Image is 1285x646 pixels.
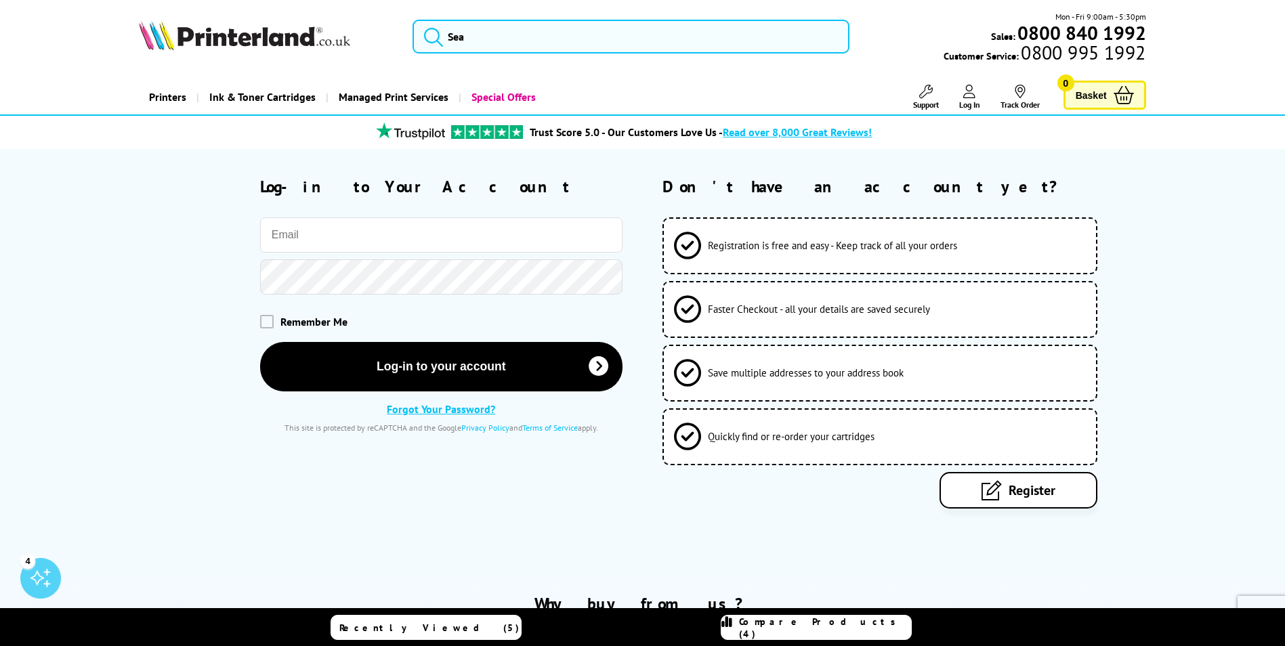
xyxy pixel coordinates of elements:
span: Quickly find or re-order your cartridges [708,430,875,443]
span: Faster Checkout - all your details are saved securely [708,303,930,316]
a: Log In [959,85,980,110]
b: 0800 840 1992 [1017,20,1146,45]
a: Recently Viewed (5) [331,615,522,640]
span: Save multiple addresses to your address book [708,366,904,379]
input: Email [260,217,623,253]
span: Log In [959,100,980,110]
span: Compare Products (4) [739,616,911,640]
h2: Log-in to Your Account [260,176,623,197]
span: Mon - Fri 9:00am - 5:30pm [1055,10,1146,23]
a: Trust Score 5.0 - Our Customers Love Us -Read over 8,000 Great Reviews! [530,125,872,139]
div: 4 [20,553,35,568]
span: Ink & Toner Cartridges [209,80,316,114]
a: Terms of Service [522,423,578,433]
a: Managed Print Services [326,80,459,114]
a: Register [940,472,1097,509]
a: Printers [139,80,196,114]
button: Log-in to your account [260,342,623,391]
img: Printerland Logo [139,20,350,50]
a: Special Offers [459,80,546,114]
img: trustpilot rating [451,125,523,139]
a: Privacy Policy [461,423,509,433]
span: Customer Service: [944,46,1145,62]
a: 0800 840 1992 [1015,26,1146,39]
h2: Why buy from us? [139,593,1145,614]
a: Support [913,85,939,110]
a: Ink & Toner Cartridges [196,80,326,114]
a: Basket 0 [1063,81,1146,110]
span: Support [913,100,939,110]
span: Read over 8,000 Great Reviews! [723,125,872,139]
div: This site is protected by reCAPTCHA and the Google and apply. [260,423,623,433]
a: Forgot Your Password? [387,402,495,416]
span: Register [1009,481,1055,499]
img: trustpilot rating [370,123,451,139]
span: Basket [1076,86,1107,104]
span: 0 [1057,74,1074,91]
span: Sales: [991,30,1015,43]
a: Track Order [1000,85,1040,110]
a: Printerland Logo [139,20,396,53]
a: Compare Products (4) [721,615,912,640]
input: Sea [413,20,849,53]
h2: Don't have an account yet? [662,176,1145,197]
span: Registration is free and easy - Keep track of all your orders [708,239,957,252]
span: Recently Viewed (5) [339,622,520,634]
span: 0800 995 1992 [1019,46,1145,59]
span: Remember Me [280,315,347,328]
